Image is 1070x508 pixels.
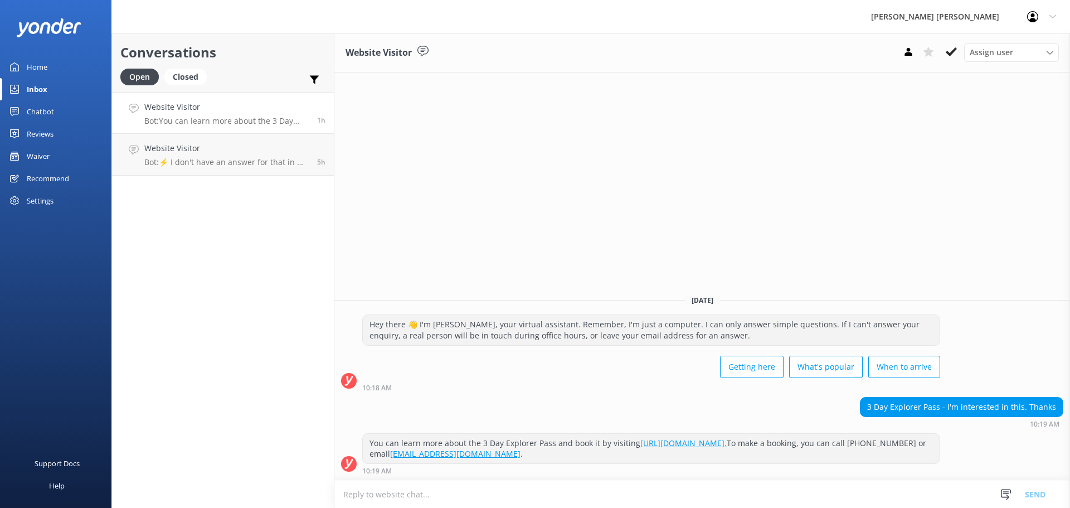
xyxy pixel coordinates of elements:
[362,384,940,391] div: 10:18am 18-Aug-2025 (UTC +12:00) Pacific/Auckland
[144,142,309,154] h4: Website Visitor
[27,100,54,123] div: Chatbot
[144,157,309,167] p: Bot: ⚡ I don't have an answer for that in my knowledge base. Please try and rephrase your questio...
[27,56,47,78] div: Home
[390,448,521,459] a: [EMAIL_ADDRESS][DOMAIN_NAME]
[346,46,412,60] h3: Website Visitor
[144,101,309,113] h4: Website Visitor
[720,356,784,378] button: Getting here
[1030,421,1059,428] strong: 10:19 AM
[363,315,940,345] div: Hey there 👋 I'm [PERSON_NAME], your virtual assistant. Remember, I'm just a computer. I can only ...
[120,42,325,63] h2: Conversations
[640,438,727,448] a: [URL][DOMAIN_NAME].
[17,18,81,37] img: yonder-white-logo.png
[164,70,212,83] a: Closed
[868,356,940,378] button: When to arrive
[970,46,1013,59] span: Assign user
[685,296,720,305] span: [DATE]
[317,115,325,125] span: 10:19am 18-Aug-2025 (UTC +12:00) Pacific/Auckland
[317,157,325,167] span: 06:45am 18-Aug-2025 (UTC +12:00) Pacific/Auckland
[362,467,940,475] div: 10:19am 18-Aug-2025 (UTC +12:00) Pacific/Auckland
[120,69,159,85] div: Open
[362,468,392,475] strong: 10:19 AM
[144,116,309,126] p: Bot: You can learn more about the 3 Day Explorer Pass and book it by visiting [URL][DOMAIN_NAME]....
[120,70,164,83] a: Open
[27,190,53,212] div: Settings
[112,92,334,134] a: Website VisitorBot:You can learn more about the 3 Day Explorer Pass and book it by visiting [URL]...
[860,420,1063,428] div: 10:19am 18-Aug-2025 (UTC +12:00) Pacific/Auckland
[27,123,53,145] div: Reviews
[363,434,940,463] div: You can learn more about the 3 Day Explorer Pass and book it by visiting To make a booking, you c...
[27,78,47,100] div: Inbox
[362,385,392,391] strong: 10:18 AM
[27,145,50,167] div: Waiver
[27,167,69,190] div: Recommend
[49,475,65,497] div: Help
[964,43,1059,61] div: Assign User
[35,452,80,475] div: Support Docs
[789,356,863,378] button: What's popular
[112,134,334,176] a: Website VisitorBot:⚡ I don't have an answer for that in my knowledge base. Please try and rephras...
[164,69,207,85] div: Closed
[860,398,1063,417] div: 3 Day Explorer Pass - I'm interested in this. Thanks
